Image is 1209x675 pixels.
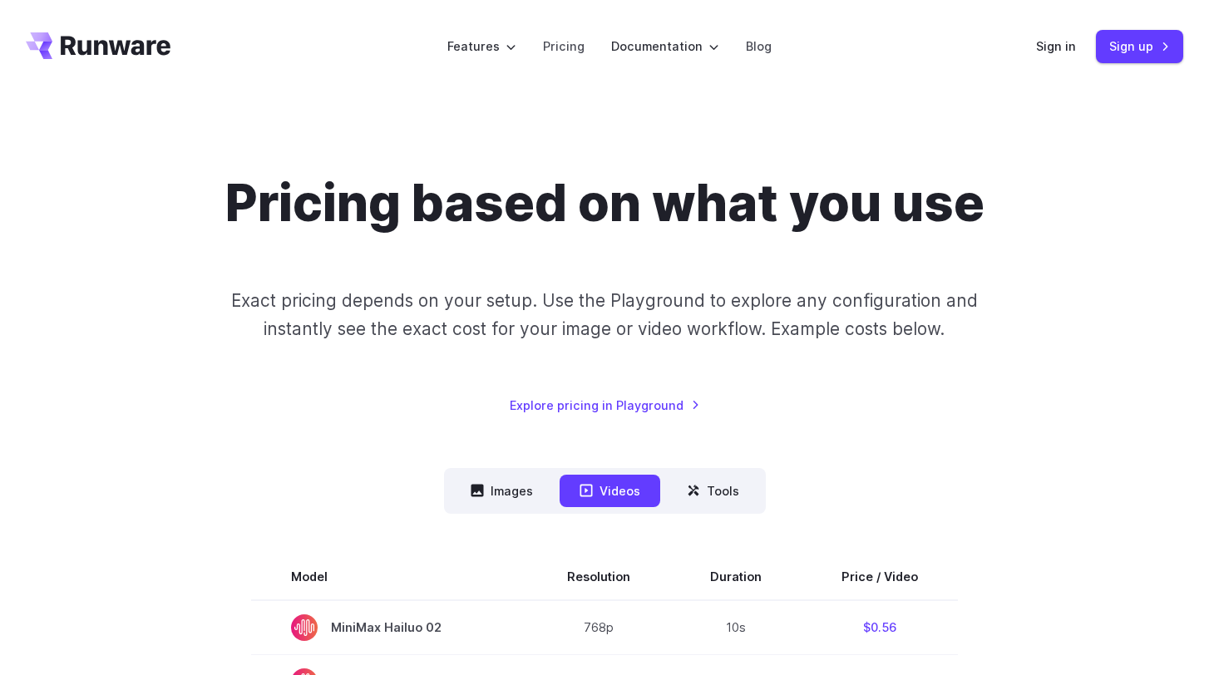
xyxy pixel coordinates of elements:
[527,554,670,600] th: Resolution
[510,396,700,415] a: Explore pricing in Playground
[560,475,660,507] button: Videos
[451,475,553,507] button: Images
[527,600,670,655] td: 768p
[611,37,719,56] label: Documentation
[26,32,170,59] a: Go to /
[200,287,1009,342] p: Exact pricing depends on your setup. Use the Playground to explore any configuration and instantl...
[802,554,958,600] th: Price / Video
[251,554,527,600] th: Model
[802,600,958,655] td: $0.56
[746,37,772,56] a: Blog
[670,600,802,655] td: 10s
[667,475,759,507] button: Tools
[447,37,516,56] label: Features
[291,614,487,641] span: MiniMax Hailuo 02
[670,554,802,600] th: Duration
[1036,37,1076,56] a: Sign in
[1096,30,1183,62] a: Sign up
[543,37,585,56] a: Pricing
[225,173,984,234] h1: Pricing based on what you use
